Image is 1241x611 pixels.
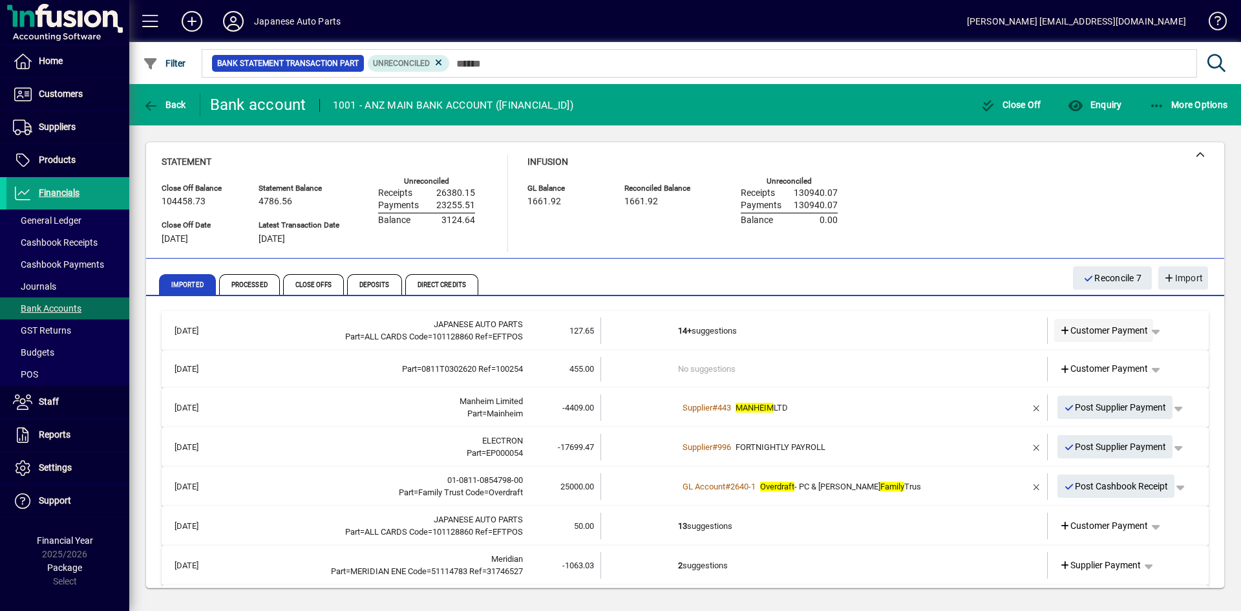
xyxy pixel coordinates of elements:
button: Filter [140,52,189,75]
span: Settings [39,462,72,473]
span: Direct Credits [405,274,478,295]
a: Customer Payment [1054,514,1154,537]
span: Customers [39,89,83,99]
span: 1661.92 [527,197,561,207]
td: suggestions [678,317,972,344]
span: Suppliers [39,122,76,132]
span: Payments [378,200,419,211]
span: Customer Payment [1059,324,1149,338]
div: Family Trust Overdraft [229,486,523,499]
span: POS [13,369,38,380]
div: Manheim Limited [229,395,523,408]
div: ALL CARDS 101128860 EFTPOS [229,330,523,343]
div: Mainheim [229,407,523,420]
a: Home [6,45,129,78]
span: More Options [1149,100,1228,110]
span: -17699.47 [558,442,594,452]
span: 0.00 [820,215,838,226]
span: 4786.56 [259,197,292,207]
label: Unreconciled [404,177,449,186]
span: Financial Year [37,535,93,546]
mat-expansion-panel-header: [DATE]MeridianPart=MERIDIAN ENE Code=51114783 Ref=31746527-1063.032suggestionsSupplier Payment [162,546,1209,585]
span: Payments [741,200,781,211]
span: Deposits [347,274,402,295]
button: Reconcile 7 [1073,266,1152,290]
span: Filter [143,58,186,69]
span: Package [47,563,82,573]
div: JAPANESE AUTO PARTS [229,318,523,331]
a: Cashbook Receipts [6,231,129,253]
span: # [725,482,730,491]
button: Post Supplier Payment [1057,435,1173,458]
a: Journals [6,275,129,297]
a: Products [6,144,129,177]
button: Remove [1026,436,1047,457]
span: 130940.07 [794,200,838,211]
span: Post Supplier Payment [1064,436,1167,458]
span: Customer Payment [1059,362,1149,376]
span: Bank Statement Transaction Part [217,57,359,70]
span: 2640-1 [730,482,756,491]
span: -4409.00 [562,403,594,413]
td: suggestions [678,552,972,579]
span: 3124.64 [441,215,475,226]
td: No suggestions [678,357,972,381]
div: EP000054 [229,447,523,460]
mat-expansion-panel-header: [DATE]Part=0811T0302620 Ref=100254455.00No suggestionsCustomer Payment [162,350,1209,388]
div: 0811T0302620 100254 [229,363,523,376]
a: Supplier#443 [678,401,736,414]
div: Meridian [229,553,523,566]
button: Import [1158,266,1208,290]
span: - PC & [PERSON_NAME] Trus [760,482,921,491]
a: GL Account#2640-1 [678,480,760,493]
span: [DATE] [259,234,285,244]
span: [DATE] [162,234,188,244]
span: GL Account [683,482,725,491]
span: Enquiry [1068,100,1121,110]
a: Knowledge Base [1199,3,1225,45]
a: Support [6,485,129,517]
span: 1661.92 [624,197,658,207]
div: ELECTRON [229,434,523,447]
span: Close Off Balance [162,184,239,193]
span: 130940.07 [794,188,838,198]
span: Close Off [981,100,1041,110]
span: Home [39,56,63,66]
span: Receipts [741,188,775,198]
td: [DATE] [168,473,229,500]
a: GST Returns [6,319,129,341]
a: Suppliers [6,111,129,144]
span: # [712,442,717,452]
mat-expansion-panel-header: [DATE]Manheim LimitedPart=Mainheim-4409.00Supplier#443MANHEIMLTDPost Supplier Payment [162,388,1209,427]
span: 25000.00 [560,482,594,491]
a: General Ledger [6,209,129,231]
span: 23255.51 [436,200,475,211]
span: 443 [717,403,731,413]
span: Support [39,495,71,506]
span: Journals [13,281,56,292]
span: 127.65 [569,326,594,336]
span: LTD [736,403,788,413]
a: Supplier#996 [678,440,736,454]
span: Cashbook Payments [13,259,104,270]
span: 455.00 [569,364,594,374]
span: Balance [378,215,410,226]
label: Unreconciled [767,177,812,186]
td: [DATE] [168,357,229,381]
span: Staff [39,396,59,407]
a: Bank Accounts [6,297,129,319]
div: ALL CARDS 101128860 EFTPOS [229,526,523,539]
em: Overdraft [760,482,794,491]
a: Settings [6,452,129,484]
div: [PERSON_NAME] [EMAIL_ADDRESS][DOMAIN_NAME] [967,11,1186,32]
button: Profile [213,10,254,33]
a: Supplier Payment [1054,553,1147,577]
mat-expansion-panel-header: [DATE]JAPANESE AUTO PARTSPart=ALL CARDS Code=101128860 Ref=EFTPOS50.0013suggestionsCustomer Payment [162,506,1209,546]
span: -1063.03 [562,561,594,570]
span: GL Balance [527,184,605,193]
span: Reconcile 7 [1083,268,1141,289]
div: JAPANESE AUTO PARTS [229,513,523,526]
span: Post Supplier Payment [1064,397,1167,418]
span: Reports [39,429,70,440]
span: Unreconciled [373,59,430,68]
